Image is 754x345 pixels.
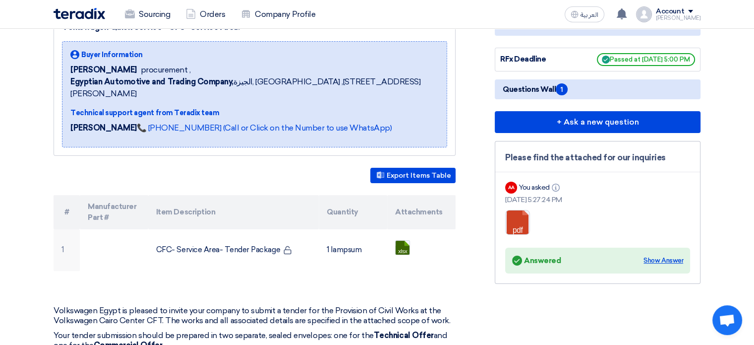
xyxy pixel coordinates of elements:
strong: [PERSON_NAME] [70,123,137,133]
img: Teradix logo [54,8,105,19]
a: 📞 [PHONE_NUMBER] (Call or Click on the Number to use WhatsApp) [137,123,392,133]
a: Orders [178,3,233,25]
strong: Technical Offer [374,331,434,340]
td: 1 lampsum [319,229,387,271]
span: [PERSON_NAME] [70,64,137,76]
a: Company Profile [233,3,323,25]
a: RFI_Volks_CFC_1756823242674.pdf [506,210,585,270]
th: Attachments [387,195,456,229]
button: + Ask a new question [495,111,700,133]
div: [PERSON_NAME] [656,15,700,21]
th: Item Description [148,195,319,229]
div: Answered [512,254,561,268]
b: Egyptian Automotive and Trading Company, [70,77,233,86]
a: Book_1756219215007.xlsx [396,241,475,300]
div: Account [656,7,684,16]
button: Export Items Table [370,168,456,183]
div: You asked [519,182,562,193]
span: Passed at [DATE] 5:00 PM [597,53,695,66]
th: Quantity [319,195,387,229]
span: العربية [580,11,598,18]
div: AA [505,182,517,194]
span: procurement , [141,64,191,76]
span: 1 [556,83,568,95]
div: Please find the attached for our inquiries [505,151,690,164]
p: Volkswagen Egypt is pleased to invite your company to submit a tender for the Provision of Civil ... [54,306,456,326]
td: CFC- Service Area- Tender Package [148,229,319,271]
button: العربية [565,6,604,22]
div: Show Answer [643,256,683,266]
th: Manufacturer Part # [80,195,148,229]
div: Open chat [712,305,742,335]
span: Buyer Information [81,50,143,60]
th: # [54,195,80,229]
img: profile_test.png [636,6,652,22]
div: Technical support agent from Teradix team [70,108,439,118]
div: RFx Deadline [500,54,575,65]
div: [DATE] 5:27:24 PM [505,195,690,205]
a: Sourcing [117,3,178,25]
span: Questions Wall [503,83,568,95]
td: 1 [54,229,80,271]
span: الجيزة, [GEOGRAPHIC_DATA] ,[STREET_ADDRESS][PERSON_NAME] [70,76,439,100]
